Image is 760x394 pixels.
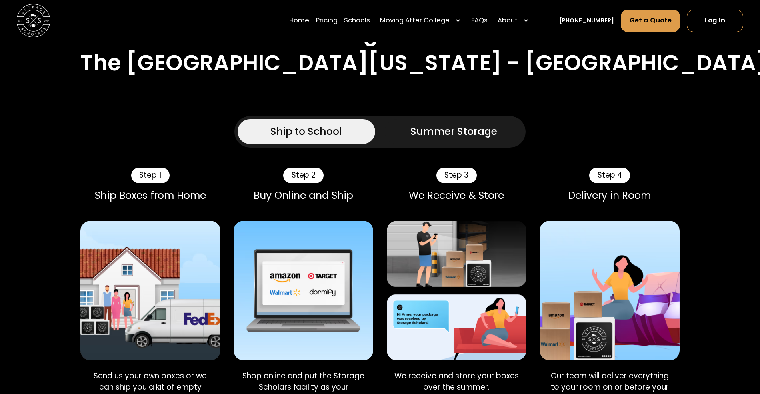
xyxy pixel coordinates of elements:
[377,9,465,32] div: Moving After College
[589,168,630,183] div: Step 4
[621,10,680,32] a: Get a Quote
[498,16,518,26] div: About
[380,16,450,26] div: Moving After College
[436,168,477,183] div: Step 3
[289,9,309,32] a: Home
[471,9,488,32] a: FAQs
[559,16,614,25] a: [PHONE_NUMBER]
[251,20,596,46] h2: How Storage Scholars Works at
[80,190,220,202] div: Ship Boxes from Home
[316,9,338,32] a: Pricing
[17,4,50,37] img: Storage Scholars main logo
[410,124,497,139] div: Summer Storage
[131,168,170,183] div: Step 1
[270,124,342,139] div: Ship to School
[283,168,324,183] div: Step 2
[234,190,373,202] div: Buy Online and Ship
[540,190,679,202] div: Delivery in Room
[387,190,526,202] div: We Receive & Store
[393,370,520,393] p: We receive and store your boxes over the summer.
[344,9,370,32] a: Schools
[494,9,533,32] div: About
[687,10,743,32] a: Log In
